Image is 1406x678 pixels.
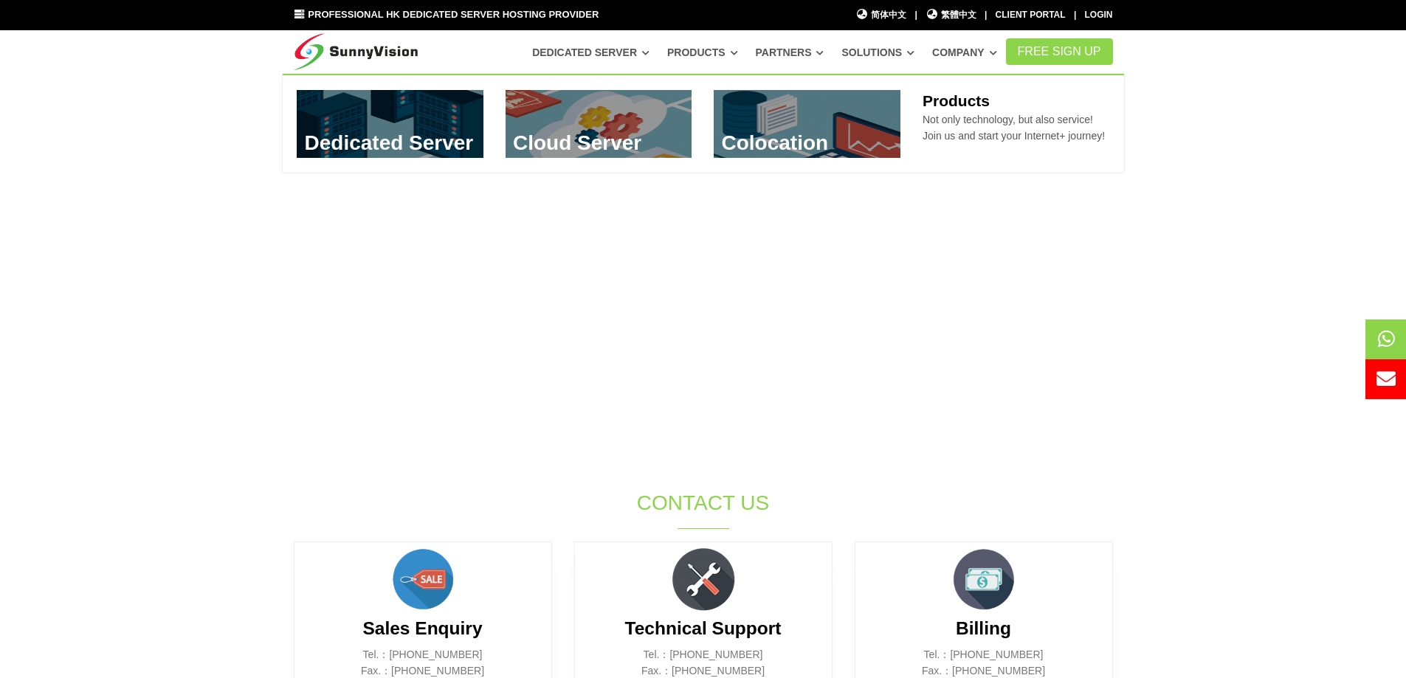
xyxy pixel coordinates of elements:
li: | [914,8,917,22]
span: Not only technology, but also service! Join us and start your Internet+ journey! [923,114,1105,142]
a: Dedicated Server [532,39,649,66]
a: Products [667,39,738,66]
img: money.png [947,542,1021,616]
a: Partners [756,39,824,66]
img: sales.png [386,542,460,616]
b: Billing [956,618,1011,638]
a: FREE Sign Up [1006,38,1113,65]
a: Company [932,39,997,66]
a: Solutions [841,39,914,66]
b: Products [923,92,990,109]
a: Client Portal [996,10,1066,20]
b: Technical Support [625,618,782,638]
a: 简体中文 [856,8,907,22]
div: Dedicated Server [283,74,1124,173]
li: | [1074,8,1076,22]
li: | [985,8,987,22]
a: 繁體中文 [926,8,976,22]
span: Professional HK Dedicated Server Hosting Provider [308,9,599,20]
h1: Contact Us [458,488,949,517]
a: Login [1085,10,1113,20]
img: flat-repair-tools.png [666,542,740,616]
b: Sales Enquiry [362,618,482,638]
